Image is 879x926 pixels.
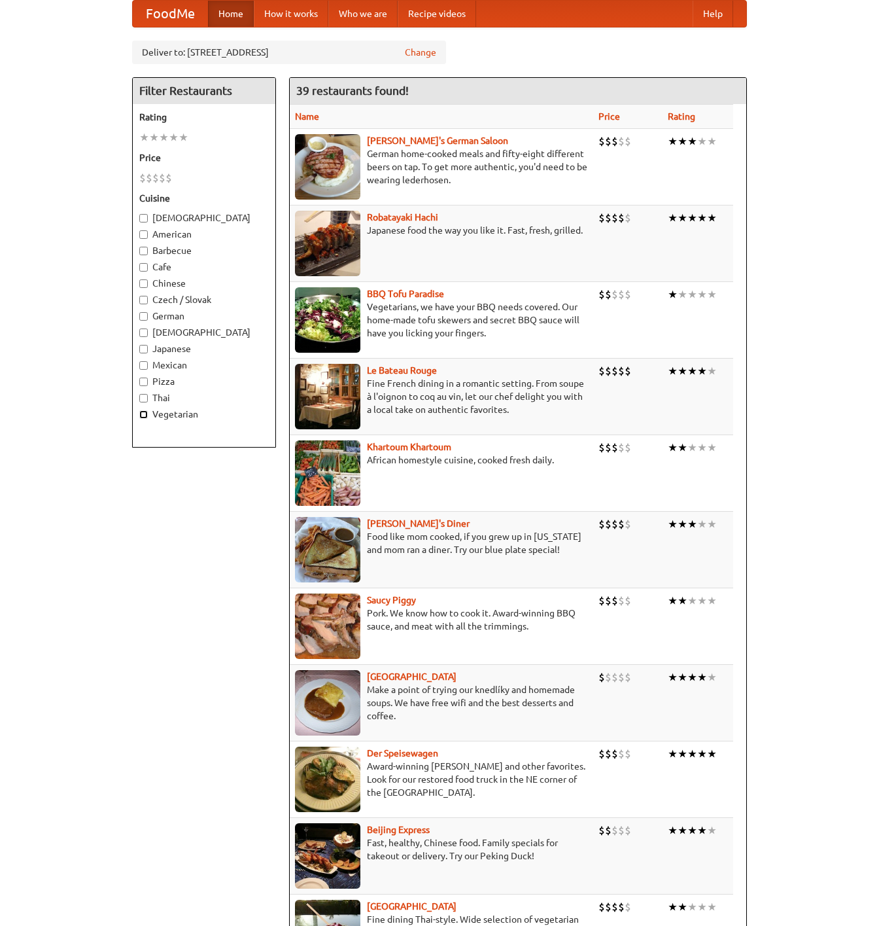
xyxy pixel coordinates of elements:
li: $ [139,171,146,185]
b: BBQ Tofu Paradise [367,289,444,299]
li: $ [612,134,618,149]
a: Home [208,1,254,27]
li: $ [625,211,631,225]
p: Fast, healthy, Chinese food. Family specials for takeout or delivery. Try our Peking Duck! [295,836,588,863]
li: $ [598,211,605,225]
li: ★ [697,134,707,149]
a: Saucy Piggy [367,595,416,605]
li: $ [612,517,618,531]
input: Czech / Slovak [139,296,148,304]
p: Make a point of trying our knedlíky and homemade soups. We have free wifi and the best desserts a... [295,683,588,722]
label: Czech / Slovak [139,293,269,306]
input: Vegetarian [139,410,148,419]
li: $ [618,134,625,149]
li: ★ [687,364,697,378]
ng-pluralize: 39 restaurants found! [296,84,409,97]
li: $ [598,364,605,378]
li: $ [598,134,605,149]
li: ★ [678,364,687,378]
label: [DEMOGRAPHIC_DATA] [139,211,269,224]
li: $ [605,287,612,302]
input: [DEMOGRAPHIC_DATA] [139,214,148,223]
li: ★ [678,517,687,531]
li: $ [165,171,172,185]
a: Change [405,46,436,59]
li: $ [618,900,625,914]
li: $ [598,670,605,685]
li: ★ [697,670,707,685]
p: Food like mom cooked, if you grew up in [US_STATE] and mom ran a diner. Try our blue plate special! [295,530,588,556]
li: ★ [668,364,678,378]
a: Robatayaki Hachi [367,212,438,223]
label: Mexican [139,359,269,372]
li: $ [625,364,631,378]
li: $ [598,900,605,914]
a: [PERSON_NAME]'s German Saloon [367,135,508,146]
a: Rating [668,111,695,122]
li: $ [618,440,625,455]
li: ★ [668,747,678,761]
input: Thai [139,394,148,402]
li: ★ [678,823,687,838]
input: Cafe [139,263,148,272]
img: bateaurouge.jpg [295,364,360,429]
li: $ [605,440,612,455]
a: Price [598,111,620,122]
img: tofuparadise.jpg [295,287,360,353]
li: ★ [687,670,697,685]
p: German home-cooked meals and fifty-eight different beers on tap. To get more authentic, you'd nee... [295,147,588,187]
li: ★ [149,130,159,145]
li: $ [612,364,618,378]
li: ★ [668,823,678,838]
li: ★ [687,134,697,149]
li: ★ [668,900,678,914]
li: $ [625,134,631,149]
li: $ [146,171,152,185]
li: ★ [678,211,687,225]
li: ★ [707,670,717,685]
li: $ [625,594,631,608]
label: American [139,228,269,241]
p: Vegetarians, we have your BBQ needs covered. Our home-made tofu skewers and secret BBQ sauce will... [295,300,588,340]
img: czechpoint.jpg [295,670,360,736]
img: beijing.jpg [295,823,360,889]
label: [DEMOGRAPHIC_DATA] [139,326,269,339]
li: ★ [697,594,707,608]
li: $ [625,517,631,531]
li: ★ [707,823,717,838]
b: [PERSON_NAME]'s Diner [367,518,470,529]
a: Name [295,111,319,122]
li: ★ [697,211,707,225]
li: $ [618,211,625,225]
label: Pizza [139,375,269,388]
li: $ [625,900,631,914]
li: ★ [707,134,717,149]
li: ★ [668,594,678,608]
p: Pork. We know how to cook it. Award-winning BBQ sauce, and meat with all the trimmings. [295,607,588,633]
li: ★ [169,130,179,145]
li: $ [612,900,618,914]
li: ★ [668,287,678,302]
img: sallys.jpg [295,517,360,582]
input: [DEMOGRAPHIC_DATA] [139,329,148,337]
li: $ [618,364,625,378]
li: $ [598,287,605,302]
li: $ [612,670,618,685]
a: Le Bateau Rouge [367,365,437,376]
label: Cafe [139,260,269,274]
p: Japanese food the way you like it. Fast, fresh, grilled. [295,224,588,237]
li: ★ [707,517,717,531]
li: $ [605,134,612,149]
a: Who we are [328,1,398,27]
li: $ [612,287,618,302]
label: Barbecue [139,244,269,257]
li: $ [618,517,625,531]
li: ★ [697,287,707,302]
img: khartoum.jpg [295,440,360,506]
a: Khartoum Khartoum [367,442,451,452]
li: $ [605,747,612,761]
li: ★ [678,900,687,914]
p: African homestyle cuisine, cooked fresh daily. [295,454,588,467]
li: ★ [707,364,717,378]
